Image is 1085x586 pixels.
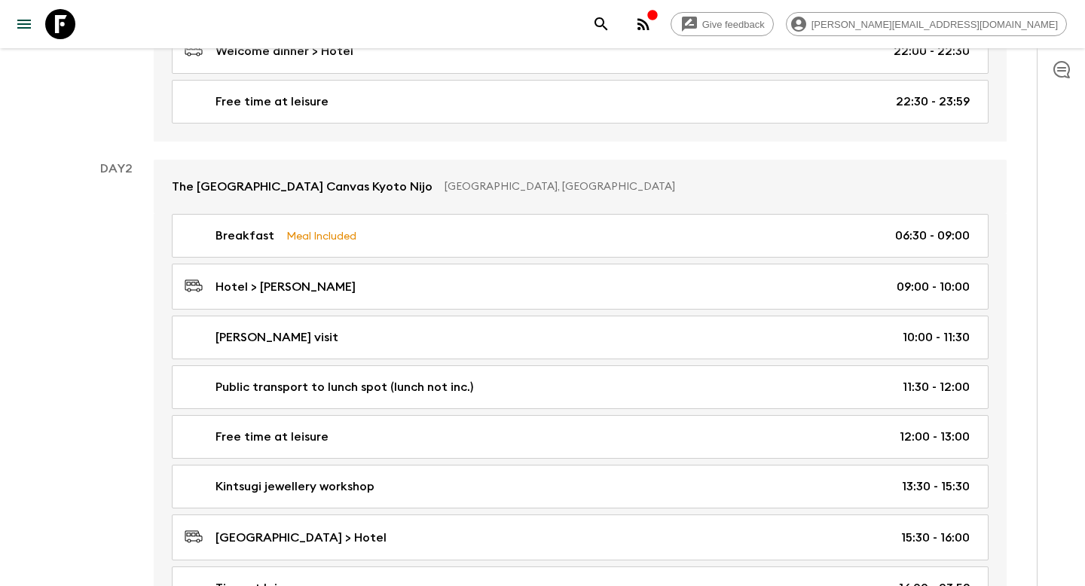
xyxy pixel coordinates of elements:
span: [PERSON_NAME][EMAIL_ADDRESS][DOMAIN_NAME] [803,19,1066,30]
p: Breakfast [215,227,274,245]
span: Give feedback [694,19,773,30]
p: The [GEOGRAPHIC_DATA] Canvas Kyoto Nijo [172,178,432,196]
a: BreakfastMeal Included06:30 - 09:00 [172,214,989,258]
a: The [GEOGRAPHIC_DATA] Canvas Kyoto Nijo[GEOGRAPHIC_DATA], [GEOGRAPHIC_DATA] [154,160,1007,214]
p: [GEOGRAPHIC_DATA], [GEOGRAPHIC_DATA] [445,179,976,194]
a: Welcome dinner > Hotel22:00 - 22:30 [172,28,989,74]
a: Kintsugi jewellery workshop13:30 - 15:30 [172,465,989,508]
button: menu [9,9,39,39]
p: [PERSON_NAME] visit [215,328,338,346]
a: [PERSON_NAME] visit10:00 - 11:30 [172,316,989,359]
p: 22:30 - 23:59 [896,93,970,111]
p: 12:00 - 13:00 [900,428,970,446]
a: [GEOGRAPHIC_DATA] > Hotel15:30 - 16:00 [172,514,989,560]
a: Public transport to lunch spot (lunch not inc.)11:30 - 12:00 [172,365,989,409]
p: Kintsugi jewellery workshop [215,478,374,496]
p: 06:30 - 09:00 [895,227,970,245]
a: Free time at leisure22:30 - 23:59 [172,80,989,124]
p: Meal Included [286,227,356,244]
p: 10:00 - 11:30 [903,328,970,346]
p: Free time at leisure [215,428,329,446]
div: [PERSON_NAME][EMAIL_ADDRESS][DOMAIN_NAME] [786,12,1067,36]
p: 11:30 - 12:00 [903,378,970,396]
p: 09:00 - 10:00 [897,278,970,296]
button: search adventures [586,9,616,39]
a: Hotel > [PERSON_NAME]09:00 - 10:00 [172,264,989,310]
a: Free time at leisure12:00 - 13:00 [172,415,989,459]
p: 15:30 - 16:00 [901,529,970,547]
p: 13:30 - 15:30 [902,478,970,496]
p: Welcome dinner > Hotel [215,42,353,60]
p: Free time at leisure [215,93,329,111]
p: Public transport to lunch spot (lunch not inc.) [215,378,473,396]
p: [GEOGRAPHIC_DATA] > Hotel [215,529,387,547]
a: Give feedback [671,12,774,36]
p: Day 2 [78,160,154,178]
p: 22:00 - 22:30 [894,42,970,60]
p: Hotel > [PERSON_NAME] [215,278,356,296]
